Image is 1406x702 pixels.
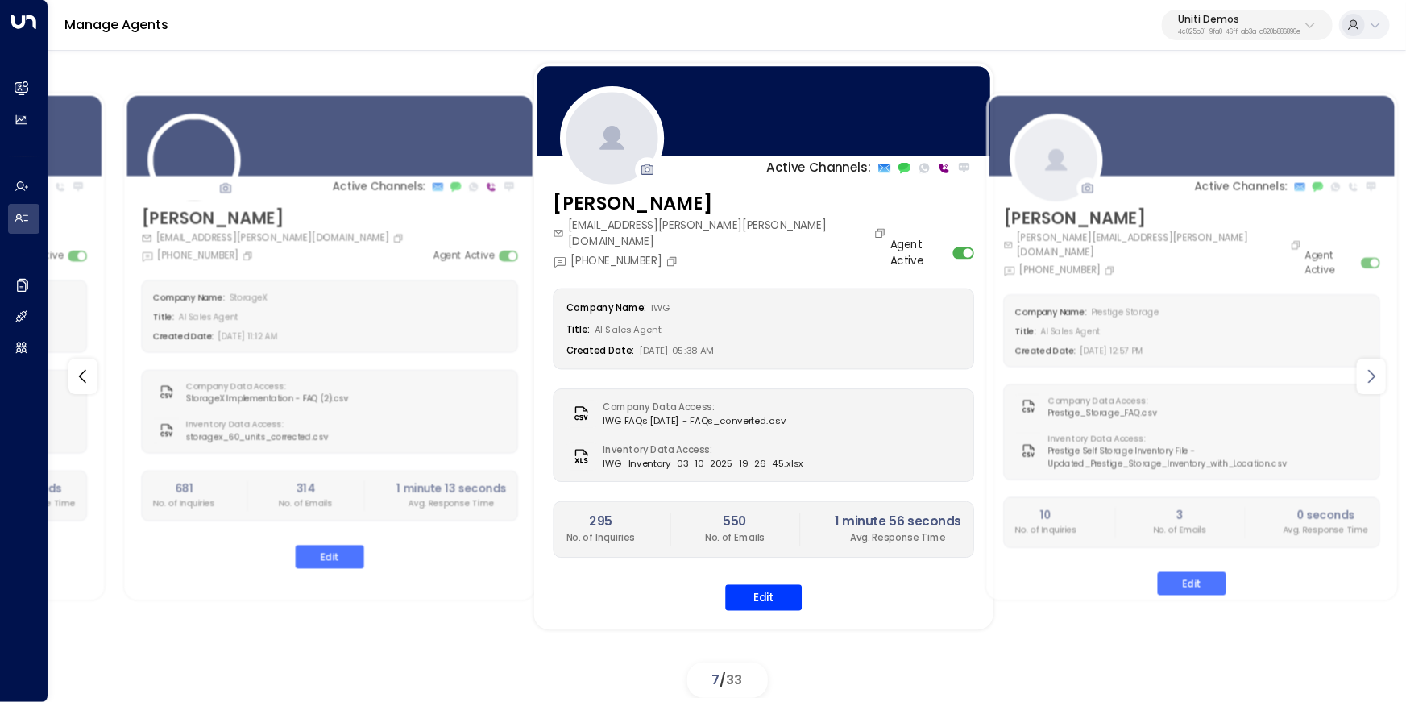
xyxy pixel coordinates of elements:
label: Company Data Access: [1048,395,1151,407]
h3: [PERSON_NAME] [554,189,890,217]
span: 33 [727,671,743,689]
label: Title: [566,323,590,336]
h2: 1 minute 13 seconds [396,481,507,497]
h2: 10 [1015,508,1077,524]
img: 110_headshot.jpg [147,114,241,207]
span: Prestige_Storage_FAQ.csv [1048,407,1158,419]
p: No. of Inquiries [153,497,215,509]
p: No. of Inquiries [566,531,636,545]
label: Title: [1015,326,1036,337]
h3: [PERSON_NAME] [141,206,407,231]
p: Active Channels: [1195,179,1288,195]
button: Copy [392,232,407,243]
div: [PHONE_NUMBER] [141,248,256,263]
label: Agent Active [433,248,496,263]
label: Inventory Data Access: [1048,433,1362,445]
p: Avg. Response Time [396,497,507,509]
label: Created Date: [153,330,214,342]
span: AI Sales Agent [178,311,238,322]
div: [PHONE_NUMBER] [1004,263,1119,277]
button: Copy [1291,239,1305,251]
button: Copy [666,255,682,267]
div: [PERSON_NAME][EMAIL_ADDRESS][PERSON_NAME][DOMAIN_NAME] [1004,231,1305,260]
label: Company Name: [153,292,225,303]
p: Avg. Response Time [1284,524,1369,536]
label: Agent Active [890,237,948,269]
button: Uniti Demos4c025b01-9fa0-46ff-ab3a-a620b886896e [1162,10,1333,40]
h2: 681 [153,481,215,497]
p: Active Channels: [333,179,426,195]
label: Title: [153,311,174,322]
div: [EMAIL_ADDRESS][PERSON_NAME][PERSON_NAME][DOMAIN_NAME] [554,217,890,249]
p: Avg. Response Time [835,531,961,545]
p: No. of Emails [279,497,332,509]
button: Edit [726,584,803,610]
span: 7 [712,671,720,689]
h2: 314 [279,481,332,497]
label: Agent Active [2,248,64,263]
span: [DATE] 12:57 PM [1080,344,1143,355]
p: No. of Inquiries [1015,524,1077,536]
label: Company Name: [566,301,647,314]
label: Inventory Data Access: [186,418,321,430]
span: IWG FAQs [DATE] - FAQs_converted.csv [603,414,786,428]
button: Copy [242,251,256,262]
label: Created Date: [566,344,635,357]
button: Copy [1105,264,1119,276]
p: 4c025b01-9fa0-46ff-ab3a-a620b886896e [1178,29,1300,35]
p: Uniti Demos [1178,15,1300,24]
button: Edit [1158,572,1226,596]
span: StorageX Implementation - FAQ (2).csv [186,393,349,405]
span: IWG [651,301,670,314]
div: [PHONE_NUMBER] [554,253,682,269]
button: Copy [874,227,890,239]
label: Inventory Data Access: [603,443,796,457]
h3: [PERSON_NAME] [1004,206,1305,231]
button: Edit [296,546,364,569]
span: StorageX [229,292,268,303]
span: [DATE] 05:38 AM [639,344,714,357]
h2: 0 seconds [1284,508,1369,524]
span: AI Sales Agent [595,323,662,336]
h2: 3 [1154,508,1207,524]
span: AI Sales Agent [1041,326,1101,337]
p: No. of Emails [1154,524,1207,536]
p: Active Channels: [767,159,871,177]
span: storagex_60_units_corrected.csv [186,431,329,443]
h2: 550 [705,513,765,531]
label: Created Date: [1015,344,1076,355]
div: / [687,663,768,698]
p: No. of Emails [705,531,765,545]
label: Agent Active [1305,248,1357,277]
span: [DATE] 11:12 AM [218,330,277,342]
h2: 1 minute 56 seconds [835,513,961,531]
h2: 295 [566,513,636,531]
label: Company Data Access: [186,380,342,393]
label: Company Data Access: [603,401,779,414]
span: Prestige Storage [1092,306,1159,318]
label: Company Name: [1015,306,1087,318]
span: Prestige Self Storage Inventory File - Updated_Prestige_Storage_Inventory_with_Location.csv [1048,445,1369,470]
a: Manage Agents [64,15,168,34]
div: [EMAIL_ADDRESS][PERSON_NAME][DOMAIN_NAME] [141,231,407,245]
span: IWG_Inventory_03_10_2025_19_26_45.xlsx [603,457,804,471]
